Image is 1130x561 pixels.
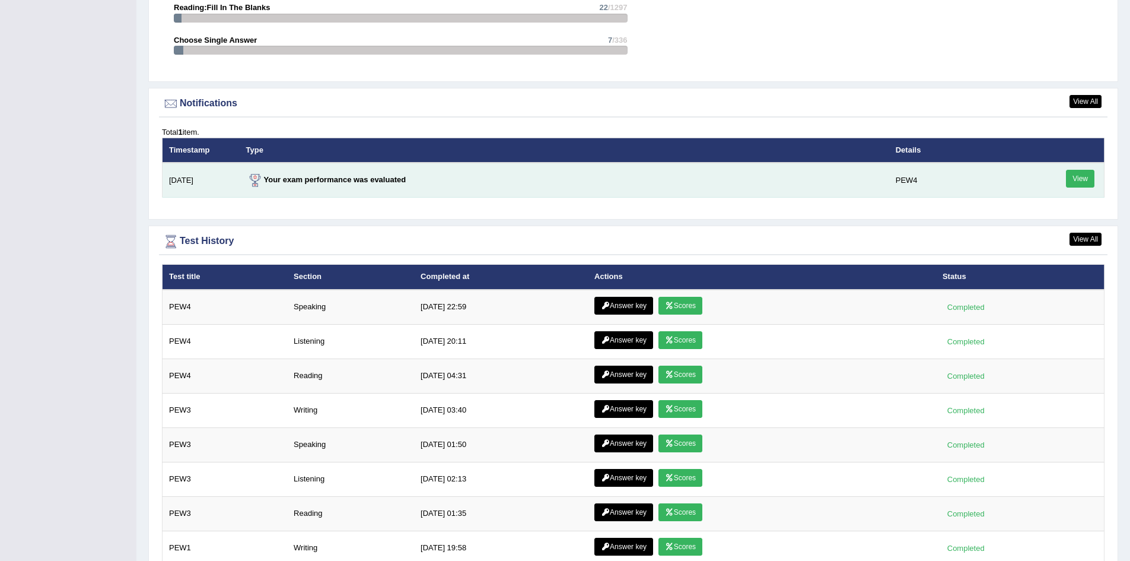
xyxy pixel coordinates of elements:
a: Answer key [594,297,653,315]
a: Scores [658,538,702,556]
div: Completed [943,508,989,520]
th: Actions [588,265,936,290]
span: /1297 [608,3,628,12]
a: Answer key [594,366,653,383]
a: Scores [658,435,702,452]
a: Scores [658,297,702,315]
a: Scores [658,503,702,521]
td: Reading [287,496,414,531]
div: Completed [943,473,989,486]
td: [DATE] 04:31 [414,359,588,393]
td: PEW3 [163,462,288,496]
td: [DATE] 02:13 [414,462,588,496]
th: Timestamp [163,138,240,163]
span: 22 [599,3,607,12]
a: Answer key [594,538,653,556]
div: Completed [943,335,989,348]
span: /336 [612,36,627,45]
strong: Choose Single Answer [174,36,257,45]
td: PEW3 [163,393,288,427]
div: Total item. [162,126,1104,138]
td: Listening [287,324,414,359]
td: Writing [287,393,414,427]
td: [DATE] 20:11 [414,324,588,359]
div: Completed [943,404,989,417]
td: [DATE] 22:59 [414,290,588,325]
th: Section [287,265,414,290]
th: Completed at [414,265,588,290]
a: Scores [658,366,702,383]
td: PEW4 [163,290,288,325]
a: Answer key [594,503,653,521]
strong: Your exam performance was evaluated [246,175,406,184]
a: View All [1069,233,1102,246]
th: Status [936,265,1104,290]
td: [DATE] 01:35 [414,496,588,531]
div: Test History [162,233,1104,251]
td: Listening [287,462,414,496]
strong: Reading:Fill In The Blanks [174,3,270,12]
td: PEW4 [163,359,288,393]
span: 7 [608,36,612,45]
div: Notifications [162,95,1104,113]
td: PEW3 [163,496,288,531]
td: [DATE] 03:40 [414,393,588,427]
td: PEW3 [163,427,288,462]
th: Test title [163,265,288,290]
td: Speaking [287,290,414,325]
a: View All [1069,95,1102,108]
b: 1 [178,128,182,137]
th: Type [240,138,889,163]
a: Scores [658,331,702,349]
a: Answer key [594,331,653,349]
a: Answer key [594,469,653,487]
td: PEW4 [889,163,1033,198]
div: Completed [943,542,989,554]
a: View [1066,170,1094,188]
td: Reading [287,359,414,393]
td: [DATE] [163,163,240,198]
div: Completed [943,439,989,451]
a: Scores [658,469,702,487]
a: Answer key [594,400,653,418]
th: Details [889,138,1033,163]
a: Scores [658,400,702,418]
a: Answer key [594,435,653,452]
td: PEW4 [163,324,288,359]
div: Completed [943,370,989,382]
td: [DATE] 01:50 [414,427,588,462]
td: Speaking [287,427,414,462]
div: Completed [943,301,989,313]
